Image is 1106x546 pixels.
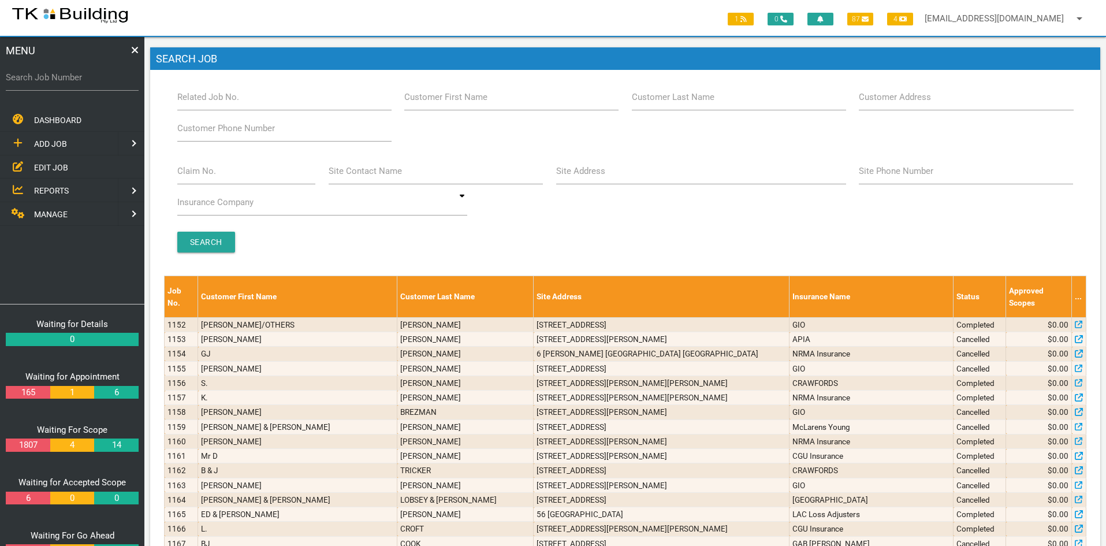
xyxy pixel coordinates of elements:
[790,276,954,318] th: Insurance Name
[397,463,534,478] td: TRICKER
[177,232,235,252] input: Search
[1006,276,1072,318] th: Approved Scopes
[534,434,790,448] td: [STREET_ADDRESS][PERSON_NAME]
[790,332,954,347] td: APIA
[1048,508,1068,520] span: $0.00
[50,492,94,505] a: 0
[954,376,1006,390] td: Completed
[534,332,790,347] td: [STREET_ADDRESS][PERSON_NAME]
[198,317,397,332] td: [PERSON_NAME]/OTHERS
[6,333,139,346] a: 0
[165,361,198,376] td: 1155
[397,361,534,376] td: [PERSON_NAME]
[198,522,397,536] td: L.
[397,391,534,405] td: [PERSON_NAME]
[198,332,397,347] td: [PERSON_NAME]
[34,162,68,172] span: EDIT JOB
[534,522,790,536] td: [STREET_ADDRESS][PERSON_NAME][PERSON_NAME]
[790,522,954,536] td: CGU Insurance
[397,478,534,492] td: [PERSON_NAME]
[954,449,1006,463] td: Completed
[397,317,534,332] td: [PERSON_NAME]
[954,522,1006,536] td: Completed
[1048,392,1068,403] span: $0.00
[1048,377,1068,389] span: $0.00
[1048,465,1068,476] span: $0.00
[859,91,931,104] label: Customer Address
[36,319,108,329] a: Waiting for Details
[1048,436,1068,447] span: $0.00
[397,419,534,434] td: [PERSON_NAME]
[50,386,94,399] a: 1
[25,372,120,382] a: Waiting for Appointment
[954,405,1006,419] td: Cancelled
[198,347,397,361] td: GJ
[150,47,1100,70] h1: Search Job
[177,91,239,104] label: Related Job No.
[954,507,1006,522] td: Completed
[534,463,790,478] td: [STREET_ADDRESS]
[165,478,198,492] td: 1163
[790,405,954,419] td: GIO
[6,439,50,452] a: 1807
[397,276,534,318] th: Customer Last Name
[165,391,198,405] td: 1157
[534,405,790,419] td: [STREET_ADDRESS][PERSON_NAME]
[198,507,397,522] td: ED & [PERSON_NAME]
[954,463,1006,478] td: Cancelled
[198,478,397,492] td: [PERSON_NAME]
[790,492,954,507] td: [GEOGRAPHIC_DATA]
[534,492,790,507] td: [STREET_ADDRESS]
[397,449,534,463] td: [PERSON_NAME]
[177,165,216,178] label: Claim No.
[1048,421,1068,433] span: $0.00
[397,507,534,522] td: [PERSON_NAME]
[397,492,534,507] td: LOBSEY & [PERSON_NAME]
[18,477,126,488] a: Waiting for Accepted Scope
[790,419,954,434] td: McLarens Young
[198,405,397,419] td: [PERSON_NAME]
[6,492,50,505] a: 6
[887,13,913,25] span: 4
[1048,480,1068,491] span: $0.00
[954,492,1006,507] td: Cancelled
[790,361,954,376] td: GIO
[177,122,275,135] label: Customer Phone Number
[534,276,790,318] th: Site Address
[165,492,198,507] td: 1164
[397,332,534,347] td: [PERSON_NAME]
[397,434,534,448] td: [PERSON_NAME]
[534,317,790,332] td: [STREET_ADDRESS]
[198,492,397,507] td: [PERSON_NAME] & [PERSON_NAME]
[31,530,114,541] a: Waiting For Go Ahead
[198,361,397,376] td: [PERSON_NAME]
[954,332,1006,347] td: Cancelled
[790,507,954,522] td: LAC Loss Adjusters
[790,449,954,463] td: CGU Insurance
[1048,363,1068,374] span: $0.00
[632,91,714,104] label: Customer Last Name
[534,391,790,405] td: [STREET_ADDRESS][PERSON_NAME][PERSON_NAME]
[165,419,198,434] td: 1159
[94,386,138,399] a: 6
[94,492,138,505] a: 0
[198,276,397,318] th: Customer First Name
[165,332,198,347] td: 1153
[397,376,534,390] td: [PERSON_NAME]
[329,165,402,178] label: Site Contact Name
[954,434,1006,448] td: Completed
[165,317,198,332] td: 1152
[198,434,397,448] td: [PERSON_NAME]
[198,419,397,434] td: [PERSON_NAME] & [PERSON_NAME]
[165,463,198,478] td: 1162
[50,439,94,452] a: 4
[954,361,1006,376] td: Cancelled
[165,276,198,318] th: Job No.
[954,317,1006,332] td: Completed
[534,361,790,376] td: [STREET_ADDRESS]
[1048,450,1068,462] span: $0.00
[790,347,954,361] td: NRMA Insurance
[165,376,198,390] td: 1156
[6,386,50,399] a: 165
[397,405,534,419] td: BREZMAN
